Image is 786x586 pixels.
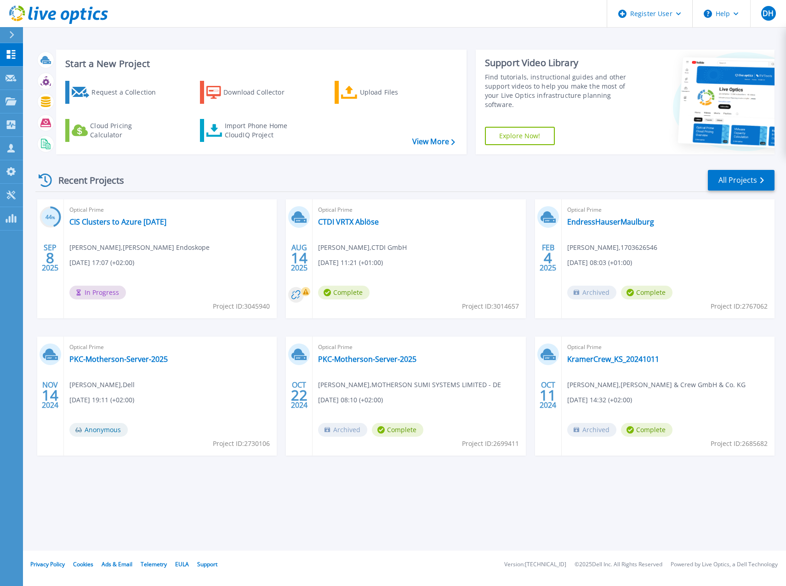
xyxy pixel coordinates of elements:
[485,57,636,69] div: Support Video Library
[73,560,93,568] a: Cookies
[462,301,519,311] span: Project ID: 3014657
[65,119,168,142] a: Cloud Pricing Calculator
[102,560,132,568] a: Ads & Email
[575,562,662,568] li: © 2025 Dell Inc. All Rights Reserved
[567,380,746,390] span: [PERSON_NAME] , [PERSON_NAME] & Crew GmbH & Co. KG
[90,121,164,140] div: Cloud Pricing Calculator
[69,395,134,405] span: [DATE] 19:11 (+02:00)
[175,560,189,568] a: EULA
[223,83,297,101] div: Download Collector
[763,10,774,17] span: DH
[291,254,308,262] span: 14
[567,242,657,253] span: [PERSON_NAME] , 1703626546
[69,205,271,215] span: Optical Prime
[318,423,367,437] span: Archived
[69,217,166,226] a: CIS Clusters to Azure [DATE]
[567,258,632,268] span: [DATE] 08:03 (+01:00)
[290,378,308,412] div: OCT 2024
[540,391,556,399] span: 11
[40,212,61,223] h3: 44
[567,395,632,405] span: [DATE] 14:32 (+02:00)
[200,81,302,104] a: Download Collector
[213,301,270,311] span: Project ID: 3045940
[412,137,455,146] a: View More
[485,127,555,145] a: Explore Now!
[539,241,557,275] div: FEB 2025
[213,439,270,449] span: Project ID: 2730106
[504,562,566,568] li: Version: [TECHNICAL_ID]
[69,342,271,352] span: Optical Prime
[318,395,383,405] span: [DATE] 08:10 (+02:00)
[318,342,520,352] span: Optical Prime
[52,215,55,220] span: %
[35,169,137,192] div: Recent Projects
[318,217,379,226] a: CTDI VRTX Ablöse
[318,286,370,299] span: Complete
[41,241,59,275] div: SEP 2025
[711,301,768,311] span: Project ID: 2767062
[567,355,659,364] a: KramerCrew_KS_20241011
[225,121,296,140] div: Import Phone Home CloudIQ Project
[318,380,501,390] span: [PERSON_NAME] , MOTHERSON SUMI SYSTEMS LIMITED - DE
[711,439,768,449] span: Project ID: 2685682
[65,59,455,69] h3: Start a New Project
[567,217,654,226] a: EndressHauserMaulburg
[360,83,433,101] div: Upload Files
[544,254,552,262] span: 4
[69,258,134,268] span: [DATE] 17:07 (+02:00)
[318,205,520,215] span: Optical Prime
[318,258,383,268] span: [DATE] 11:21 (+01:00)
[539,378,557,412] div: OCT 2024
[91,83,165,101] div: Request a Collection
[291,391,308,399] span: 22
[42,391,58,399] span: 14
[69,355,168,364] a: PKC-Motherson-Server-2025
[65,81,168,104] a: Request a Collection
[141,560,167,568] a: Telemetry
[318,355,416,364] a: PKC-Motherson-Server-2025
[372,423,423,437] span: Complete
[46,254,54,262] span: 8
[69,242,210,253] span: [PERSON_NAME] , [PERSON_NAME] Endoskope
[69,286,126,299] span: In Progress
[621,286,672,299] span: Complete
[41,378,59,412] div: NOV 2024
[567,205,769,215] span: Optical Prime
[290,241,308,275] div: AUG 2025
[485,73,636,109] div: Find tutorials, instructional guides and other support videos to help you make the most of your L...
[567,286,616,299] span: Archived
[335,81,437,104] a: Upload Files
[708,170,775,191] a: All Projects
[671,562,778,568] li: Powered by Live Optics, a Dell Technology
[462,439,519,449] span: Project ID: 2699411
[30,560,65,568] a: Privacy Policy
[69,380,135,390] span: [PERSON_NAME] , Dell
[69,423,128,437] span: Anonymous
[567,423,616,437] span: Archived
[197,560,217,568] a: Support
[567,342,769,352] span: Optical Prime
[318,242,407,253] span: [PERSON_NAME] , CTDI GmbH
[621,423,672,437] span: Complete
